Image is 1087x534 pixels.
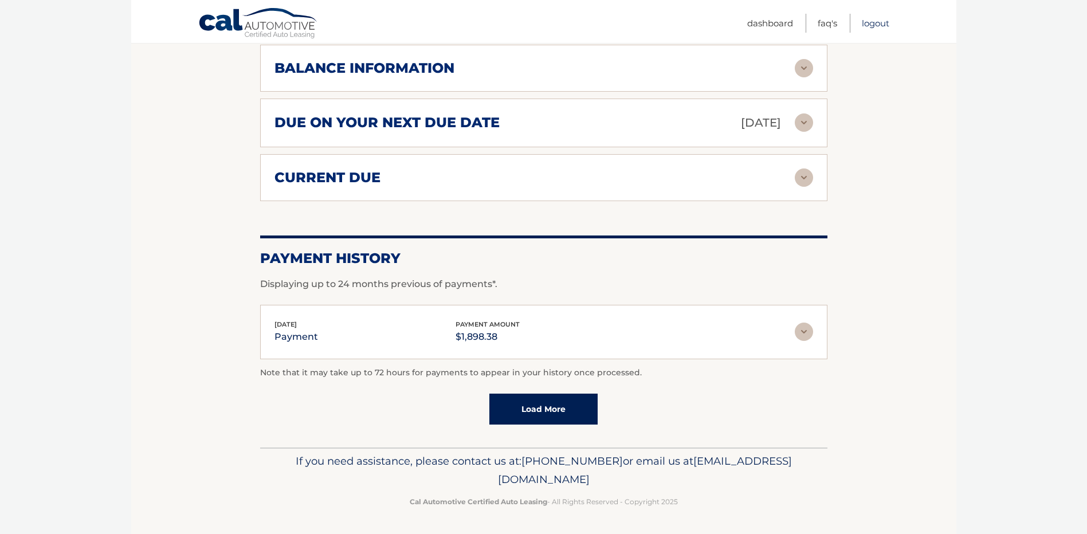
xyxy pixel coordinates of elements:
span: [DATE] [274,320,297,328]
a: Cal Automotive [198,7,319,41]
h2: due on your next due date [274,114,500,131]
p: payment [274,329,318,345]
span: [PHONE_NUMBER] [521,454,623,468]
h2: balance information [274,60,454,77]
h2: current due [274,169,380,186]
p: - All Rights Reserved - Copyright 2025 [268,496,820,508]
a: Logout [862,14,889,33]
img: accordion-rest.svg [795,323,813,341]
p: Displaying up to 24 months previous of payments*. [260,277,827,291]
p: If you need assistance, please contact us at: or email us at [268,452,820,489]
strong: Cal Automotive Certified Auto Leasing [410,497,547,506]
img: accordion-rest.svg [795,59,813,77]
p: Note that it may take up to 72 hours for payments to appear in your history once processed. [260,366,827,380]
span: payment amount [456,320,520,328]
h2: Payment History [260,250,827,267]
img: accordion-rest.svg [795,168,813,187]
p: [DATE] [741,113,781,133]
img: accordion-rest.svg [795,113,813,132]
p: $1,898.38 [456,329,520,345]
a: FAQ's [818,14,837,33]
span: [EMAIL_ADDRESS][DOMAIN_NAME] [498,454,792,486]
a: Dashboard [747,14,793,33]
a: Load More [489,394,598,425]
